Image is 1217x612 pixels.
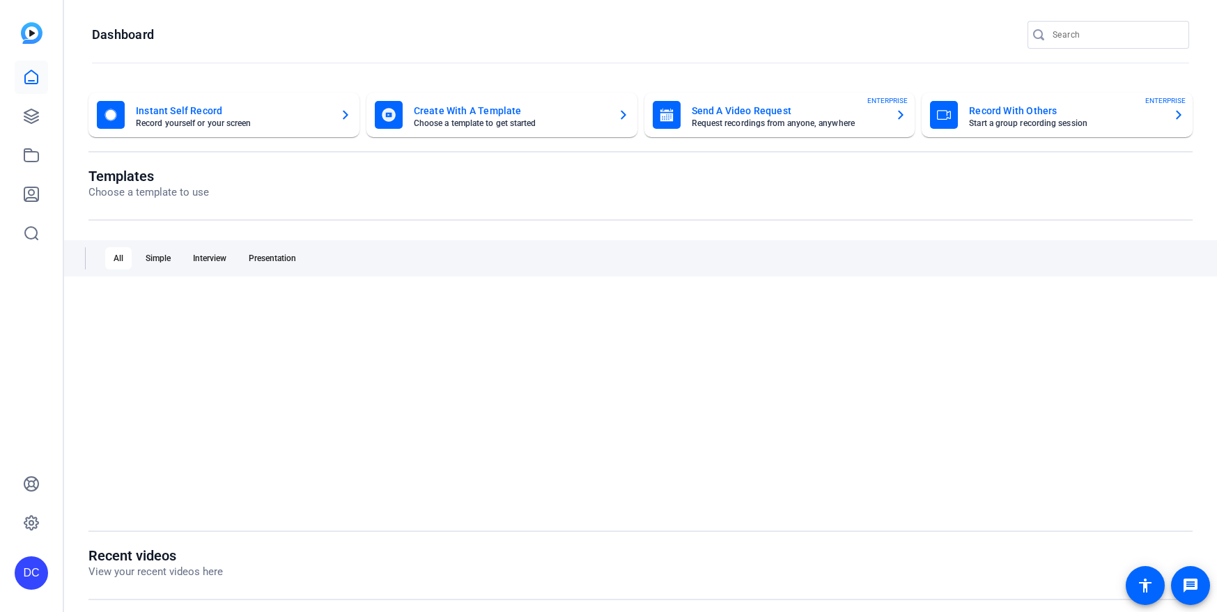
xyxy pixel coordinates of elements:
mat-card-title: Record With Others [969,102,1162,119]
div: Simple [137,247,179,269]
span: ENTERPRISE [1145,95,1186,106]
mat-card-subtitle: Start a group recording session [969,119,1162,127]
mat-card-subtitle: Choose a template to get started [414,119,607,127]
mat-card-subtitle: Request recordings from anyone, anywhere [692,119,885,127]
mat-card-subtitle: Record yourself or your screen [136,119,329,127]
span: ENTERPRISE [867,95,908,106]
div: Interview [185,247,235,269]
h1: Templates [88,168,209,185]
mat-card-title: Create With A Template [414,102,607,119]
div: Presentation [240,247,304,269]
p: Choose a template to use [88,185,209,201]
button: Create With A TemplateChoose a template to get started [366,93,637,137]
img: blue-gradient.svg [21,22,42,44]
mat-icon: accessibility [1137,577,1154,594]
h1: Recent videos [88,547,223,564]
p: View your recent videos here [88,564,223,580]
mat-card-title: Send A Video Request [692,102,885,119]
input: Search [1053,26,1178,43]
button: Instant Self RecordRecord yourself or your screen [88,93,359,137]
mat-card-title: Instant Self Record [136,102,329,119]
div: All [105,247,132,269]
div: DC [15,556,48,590]
button: Send A Video RequestRequest recordings from anyone, anywhereENTERPRISE [644,93,915,137]
button: Record With OthersStart a group recording sessionENTERPRISE [922,93,1193,137]
h1: Dashboard [92,26,154,43]
mat-icon: message [1182,577,1199,594]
